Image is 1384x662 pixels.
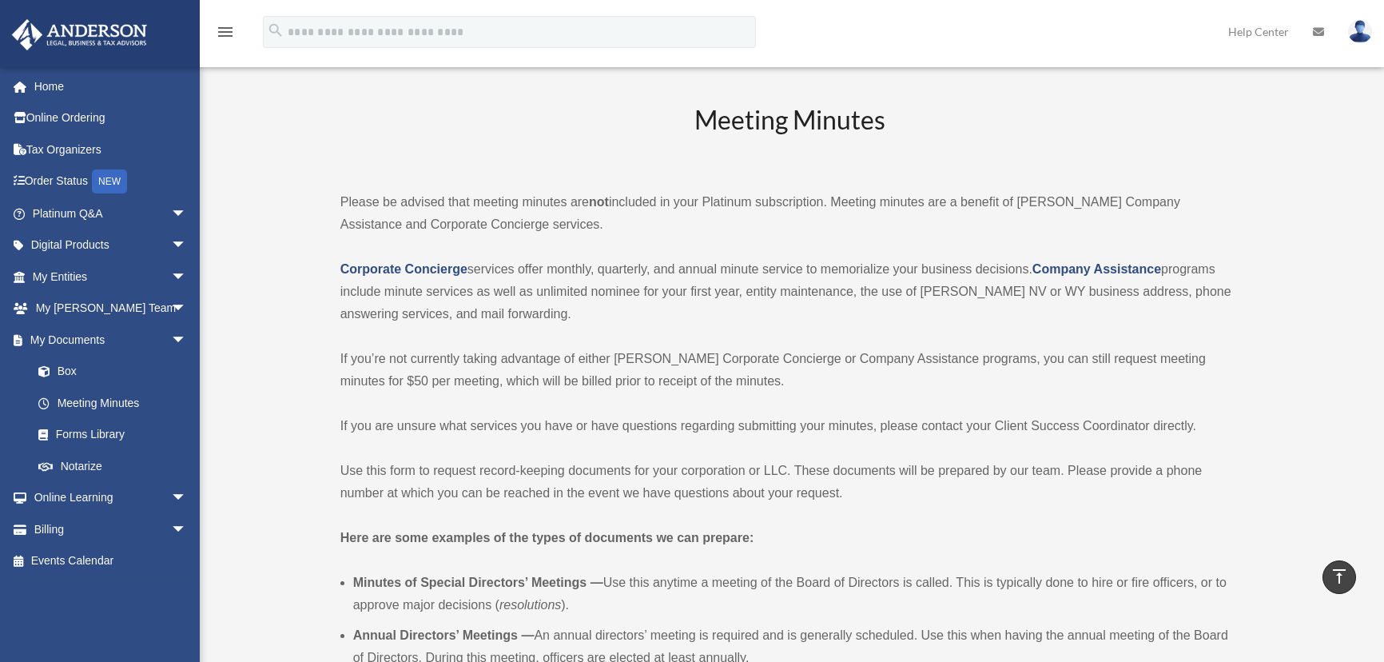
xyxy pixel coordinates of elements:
li: Use this anytime a meeting of the Board of Directors is called. This is typically done to hire or... [353,572,1240,616]
a: vertical_align_top [1322,560,1356,594]
a: Platinum Q&Aarrow_drop_down [11,197,211,229]
span: arrow_drop_down [171,261,203,293]
a: Notarize [22,450,211,482]
p: services offer monthly, quarterly, and annual minute service to memorialize your business decisio... [340,258,1240,325]
span: arrow_drop_down [171,229,203,262]
a: Meeting Minutes [22,387,203,419]
a: Events Calendar [11,545,211,577]
div: NEW [92,169,127,193]
i: search [267,22,284,39]
h2: Meeting Minutes [340,102,1240,169]
a: Online Ordering [11,102,211,134]
b: Annual Directors’ Meetings — [353,628,535,642]
a: My Entitiesarrow_drop_down [11,261,211,293]
span: arrow_drop_down [171,324,203,357]
i: menu [216,22,235,42]
a: My Documentsarrow_drop_down [11,324,211,356]
span: arrow_drop_down [171,197,203,230]
img: Anderson Advisors Platinum Portal [7,19,152,50]
span: arrow_drop_down [171,482,203,515]
span: arrow_drop_down [171,293,203,325]
a: Home [11,70,211,102]
a: Billingarrow_drop_down [11,513,211,545]
img: User Pic [1348,20,1372,43]
p: If you’re not currently taking advantage of either [PERSON_NAME] Corporate Concierge or Company A... [340,348,1240,393]
b: Minutes of Special Directors’ Meetings — [353,576,603,589]
strong: Here are some examples of the types of documents we can prepare: [340,531,754,544]
a: Company Assistance [1032,262,1161,276]
a: My [PERSON_NAME] Teamarrow_drop_down [11,293,211,325]
p: Use this form to request record-keeping documents for your corporation or LLC. These documents wi... [340,460,1240,504]
a: Digital Productsarrow_drop_down [11,229,211,261]
a: menu [216,28,235,42]
em: resolutions [499,598,561,612]
a: Order StatusNEW [11,165,211,198]
a: Corporate Concierge [340,262,467,276]
a: Tax Organizers [11,134,211,165]
span: arrow_drop_down [171,513,203,546]
a: Online Learningarrow_drop_down [11,482,211,514]
a: Box [22,356,211,388]
p: Please be advised that meeting minutes are included in your Platinum subscription. Meeting minute... [340,191,1240,236]
p: If you are unsure what services you have or have questions regarding submitting your minutes, ple... [340,415,1240,437]
a: Forms Library [22,419,211,451]
strong: not [589,195,609,209]
i: vertical_align_top [1330,567,1349,586]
